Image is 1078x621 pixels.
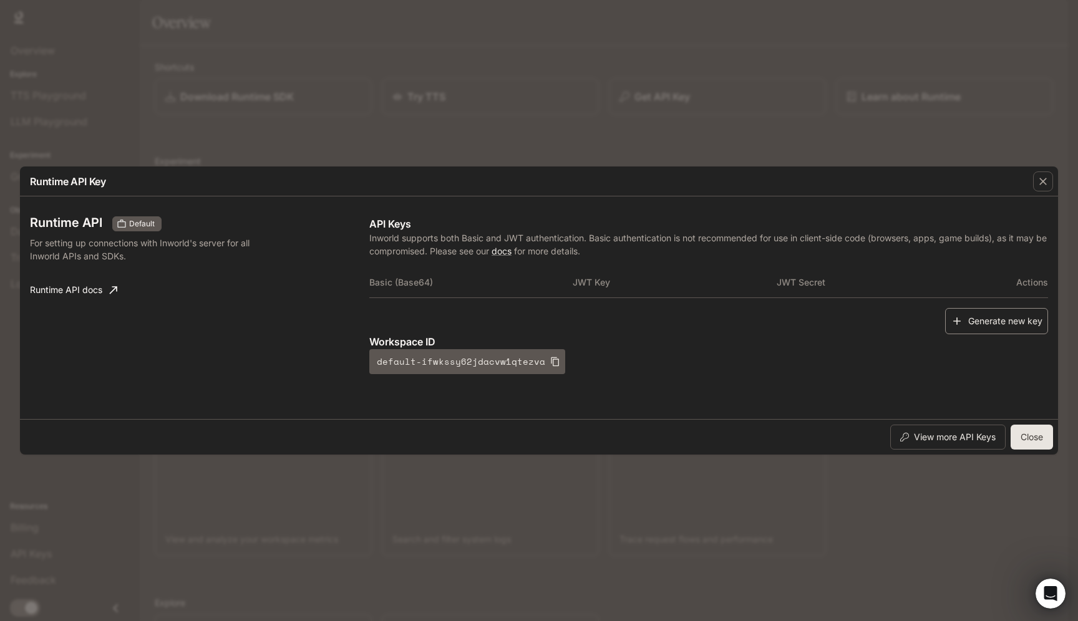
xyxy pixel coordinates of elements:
[890,425,1006,450] button: View more API Keys
[945,308,1048,335] button: Generate new key
[369,349,565,374] button: default-ifwkssy62jdacvw1qtezva
[124,218,160,229] span: Default
[980,267,1048,297] th: Actions
[369,231,1048,258] p: Inworld supports both Basic and JWT authentication. Basic authentication is not recommended for u...
[369,216,1048,231] p: API Keys
[573,267,776,297] th: JWT Key
[1011,425,1053,450] button: Close
[25,277,122,302] a: Runtime API docs
[30,216,102,229] h3: Runtime API
[369,267,573,297] th: Basic (Base64)
[492,246,512,256] a: docs
[777,267,980,297] th: JWT Secret
[1036,579,1066,609] iframe: Intercom live chat
[30,236,277,262] p: For setting up connections with Inworld's server for all Inworld APIs and SDKs.
[112,216,162,231] div: These keys will apply to your current workspace only
[30,174,106,189] p: Runtime API Key
[369,334,1048,349] p: Workspace ID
